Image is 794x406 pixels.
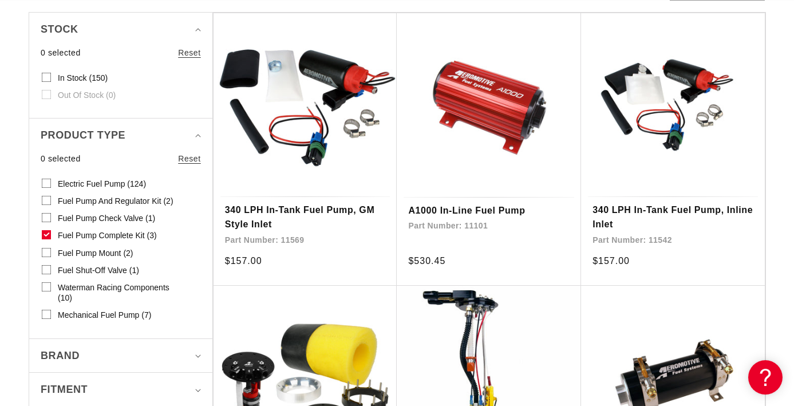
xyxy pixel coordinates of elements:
span: Fuel Pump and Regulator Kit (2) [58,196,173,206]
span: Fuel Shut-Off Valve (1) [58,265,139,275]
span: 0 selected [41,46,81,59]
span: Electric Fuel Pump (124) [58,179,146,189]
span: In stock (150) [58,73,108,83]
span: Stock [41,21,78,38]
span: Fitment [41,381,88,398]
span: Fuel Pump Mount (2) [58,248,133,258]
span: Fuel Pump Check Valve (1) [58,213,155,223]
span: Product type [41,127,125,144]
a: Reset [178,46,201,59]
summary: Brand (0 selected) [41,339,201,373]
span: Waterman Racing Components (10) [58,282,181,303]
summary: Product type (0 selected) [41,119,201,152]
a: 340 LPH In-Tank Fuel Pump, GM Style Inlet [225,203,386,232]
a: A1000 In-Line Fuel Pump [408,203,570,218]
span: Out of stock (0) [58,90,116,100]
summary: Stock (0 selected) [41,13,201,46]
span: 0 selected [41,152,81,165]
a: Reset [178,152,201,165]
span: Fuel Pump Complete Kit (3) [58,230,157,241]
a: 340 LPH In-Tank Fuel Pump, Inline Inlet [592,203,753,232]
span: Brand [41,348,80,364]
span: Mechanical Fuel Pump (7) [58,310,151,320]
